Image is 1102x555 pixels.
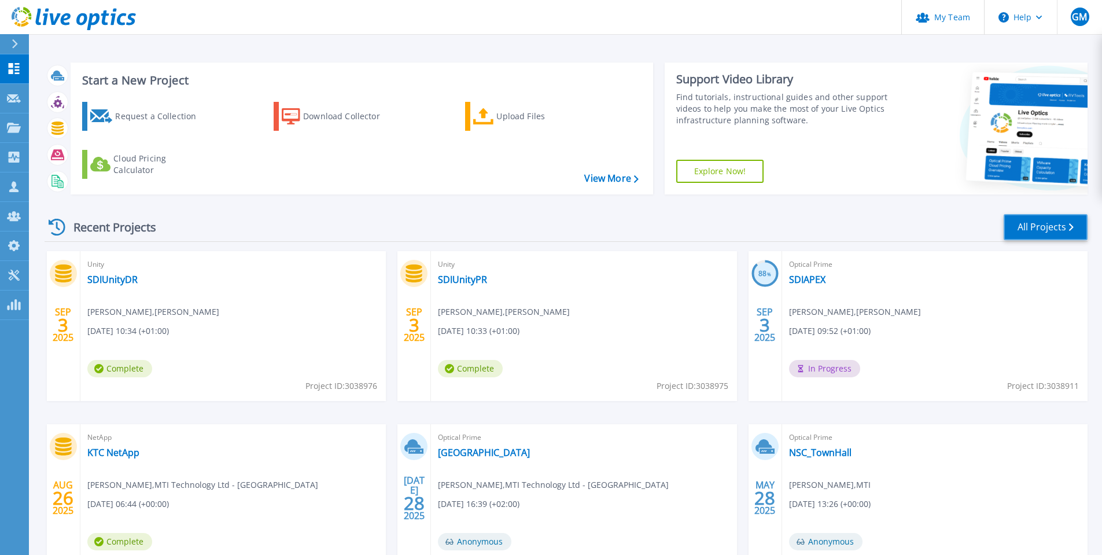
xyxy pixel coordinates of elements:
[438,360,503,377] span: Complete
[87,498,169,510] span: [DATE] 06:44 (+00:00)
[676,72,892,87] div: Support Video Library
[403,477,425,519] div: [DATE] 2025
[87,431,379,444] span: NetApp
[789,431,1081,444] span: Optical Prime
[87,360,152,377] span: Complete
[438,447,530,458] a: [GEOGRAPHIC_DATA]
[760,320,770,330] span: 3
[87,479,318,491] span: [PERSON_NAME] , MTI Technology Ltd - [GEOGRAPHIC_DATA]
[789,498,871,510] span: [DATE] 13:26 (+00:00)
[82,74,638,87] h3: Start a New Project
[754,304,776,346] div: SEP 2025
[1072,12,1087,21] span: GM
[87,274,138,285] a: SDIUnityDR
[87,533,152,550] span: Complete
[438,431,729,444] span: Optical Prime
[53,493,73,503] span: 26
[52,477,74,519] div: AUG 2025
[403,304,425,346] div: SEP 2025
[438,258,729,271] span: Unity
[274,102,403,131] a: Download Collector
[45,213,172,241] div: Recent Projects
[409,320,419,330] span: 3
[754,493,775,503] span: 28
[751,267,779,281] h3: 88
[113,153,206,176] div: Cloud Pricing Calculator
[82,150,211,179] a: Cloud Pricing Calculator
[789,306,921,318] span: [PERSON_NAME] , [PERSON_NAME]
[676,160,764,183] a: Explore Now!
[303,105,396,128] div: Download Collector
[789,258,1081,271] span: Optical Prime
[438,479,669,491] span: [PERSON_NAME] , MTI Technology Ltd - [GEOGRAPHIC_DATA]
[305,380,377,392] span: Project ID: 3038976
[657,380,728,392] span: Project ID: 3038975
[789,447,852,458] a: NSC_TownHall
[789,325,871,337] span: [DATE] 09:52 (+01:00)
[754,477,776,519] div: MAY 2025
[789,479,871,491] span: [PERSON_NAME] , MTI
[87,325,169,337] span: [DATE] 10:34 (+01:00)
[1007,380,1079,392] span: Project ID: 3038911
[404,498,425,508] span: 28
[87,306,219,318] span: [PERSON_NAME] , [PERSON_NAME]
[87,447,139,458] a: KTC NetApp
[789,274,825,285] a: SDIAPEX
[438,498,519,510] span: [DATE] 16:39 (+02:00)
[767,271,771,277] span: %
[58,320,68,330] span: 3
[465,102,594,131] a: Upload Files
[438,325,519,337] span: [DATE] 10:33 (+01:00)
[87,258,379,271] span: Unity
[115,105,208,128] div: Request a Collection
[438,306,570,318] span: [PERSON_NAME] , [PERSON_NAME]
[496,105,589,128] div: Upload Files
[789,360,860,377] span: In Progress
[676,91,892,126] div: Find tutorials, instructional guides and other support videos to help you make the most of your L...
[438,274,487,285] a: SDIUnityPR
[438,533,511,550] span: Anonymous
[584,173,638,184] a: View More
[82,102,211,131] a: Request a Collection
[1004,214,1088,240] a: All Projects
[789,533,863,550] span: Anonymous
[52,304,74,346] div: SEP 2025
